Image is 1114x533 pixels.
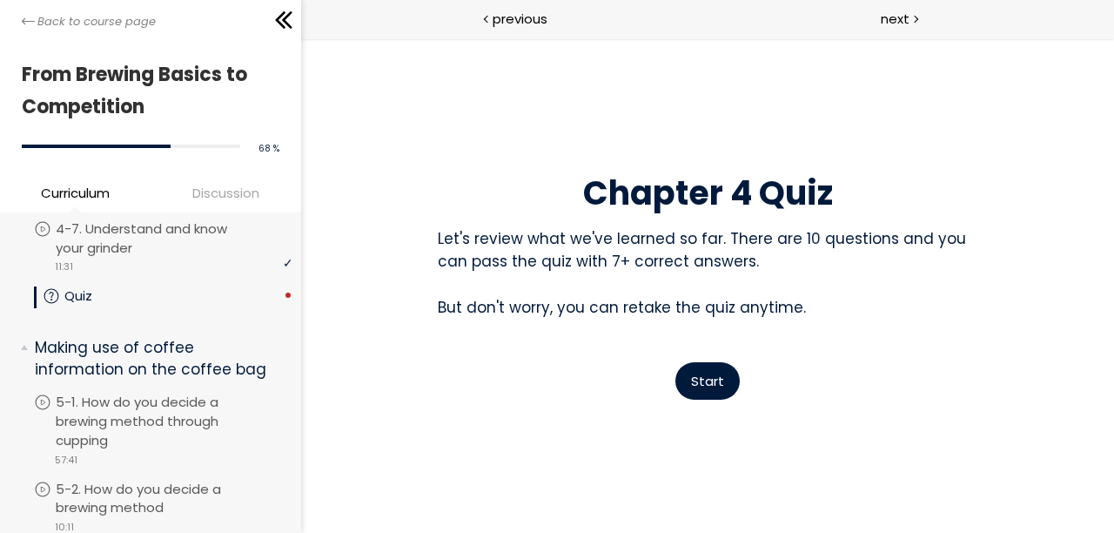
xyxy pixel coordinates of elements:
[37,13,156,30] span: Back to course page
[155,183,297,203] span: Discussion
[258,142,279,155] span: 68 %
[55,260,73,274] span: 11:31
[137,258,676,280] div: But don't worry, you can retake the quiz anytime.
[41,183,110,203] span: Curriculum
[22,13,156,30] a: Back to course page
[56,219,292,258] p: 4-7. Understand and know your grinder
[390,334,423,352] span: Start
[374,324,439,361] button: Start
[137,189,676,235] p: Let's review what we've learned so far. There are 10 questions and you can pass the quiz with 7+ ...
[22,58,271,124] h1: From Brewing Basics to Competition
[881,9,909,29] span: next
[493,9,547,29] span: previous
[282,132,532,178] span: Chapter 4 Quiz
[35,337,279,380] p: Making use of coffee information on the coffee bag
[64,287,127,306] p: Quiz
